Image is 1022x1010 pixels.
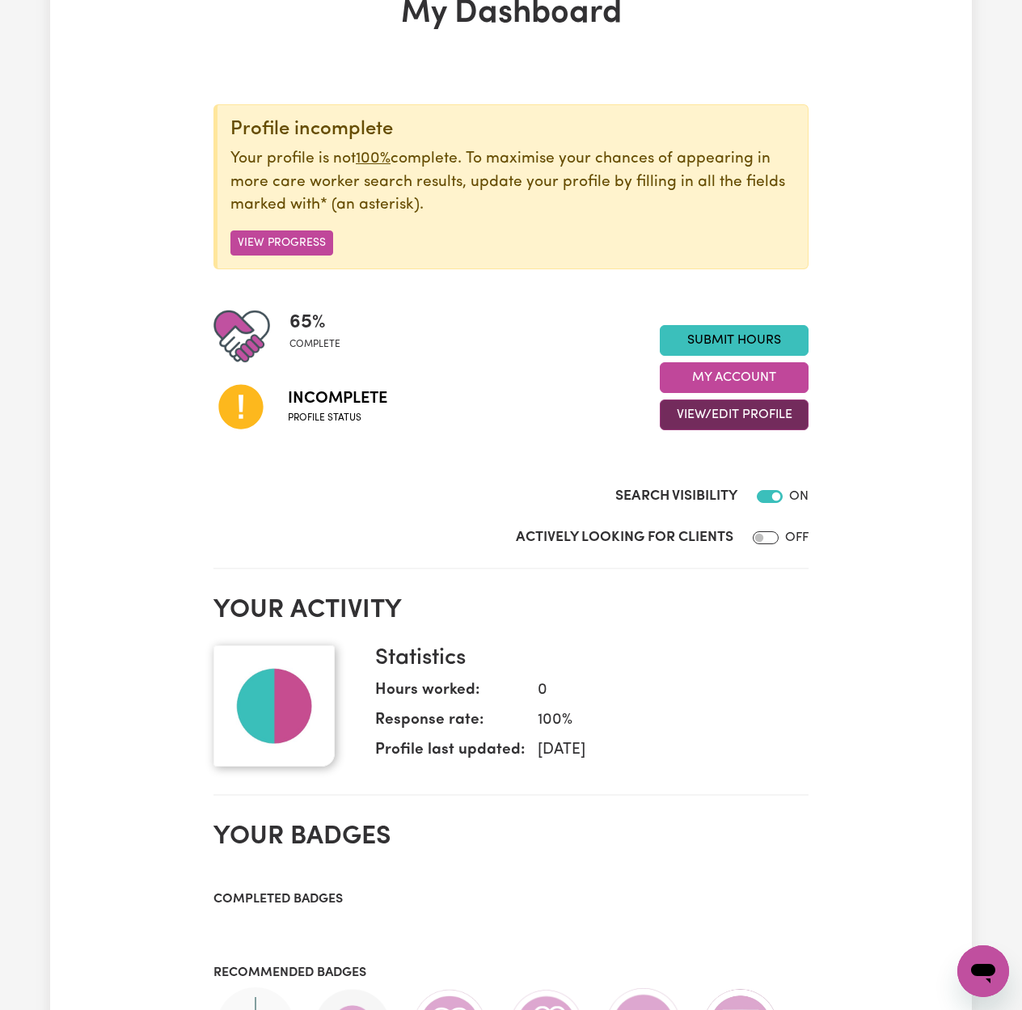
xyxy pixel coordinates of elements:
img: Your profile picture [213,645,335,767]
div: Profile incomplete [230,118,795,142]
button: View Progress [230,230,333,256]
dt: Hours worked: [375,679,525,709]
u: 100% [356,151,391,167]
dd: 100 % [525,709,796,733]
span: Profile status [288,411,387,425]
dd: [DATE] [525,739,796,763]
iframe: Button to launch messaging window [957,945,1009,997]
button: View/Edit Profile [660,399,809,430]
span: an asterisk [320,197,420,213]
dt: Response rate: [375,709,525,739]
h3: Statistics [375,645,796,673]
div: Profile completeness: 65% [289,308,353,365]
label: Search Visibility [615,486,737,507]
span: Incomplete [288,387,387,411]
label: Actively Looking for Clients [516,527,733,548]
span: 65 % [289,308,340,337]
span: ON [789,490,809,503]
dt: Profile last updated: [375,739,525,769]
p: Your profile is not complete. To maximise your chances of appearing in more care worker search re... [230,148,795,218]
button: My Account [660,362,809,393]
dd: 0 [525,679,796,703]
h2: Your badges [213,822,809,852]
span: complete [289,337,340,352]
h2: Your activity [213,595,809,626]
h3: Recommended badges [213,966,809,981]
span: OFF [785,531,809,544]
h3: Completed badges [213,892,809,907]
a: Submit Hours [660,325,809,356]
